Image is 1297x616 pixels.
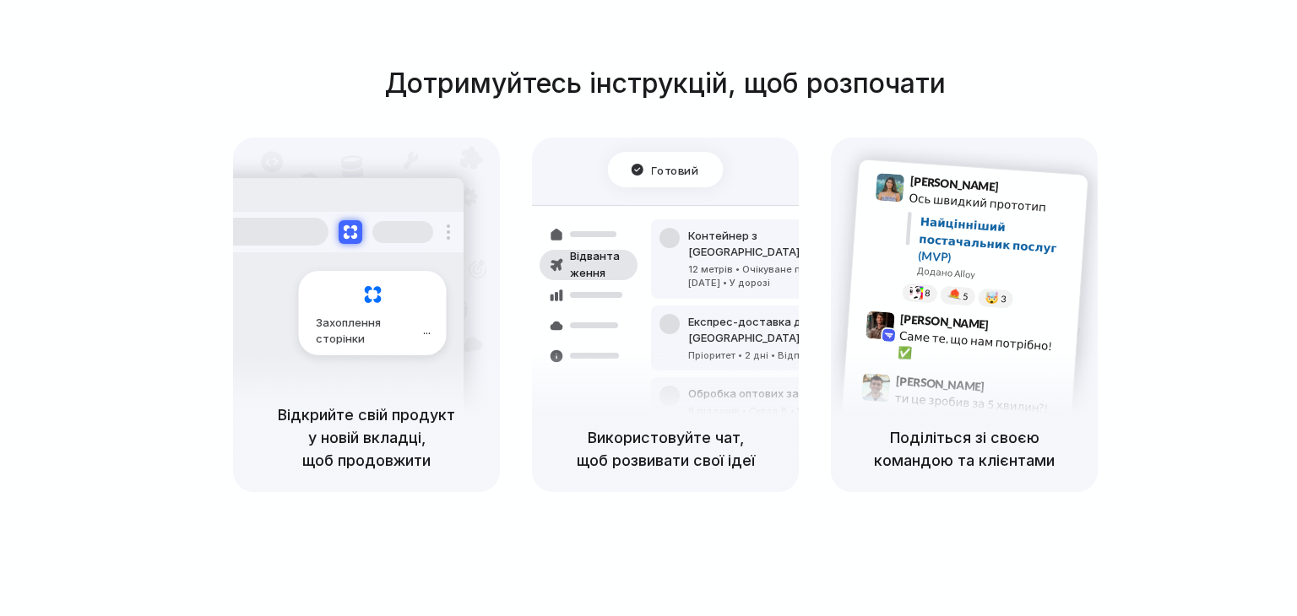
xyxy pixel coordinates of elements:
[316,316,381,346] font: Захоплення сторінки
[963,289,969,301] font: 5
[916,264,975,279] font: Додано Alloy
[688,263,838,289] font: 12 метрів • Очікуване прибуття [DATE] • У дорозі
[925,287,931,299] font: 8
[688,386,846,400] font: Обробка оптових замовлень
[278,406,455,469] font: Відкрийте свій продукт у новій вкладці, щоб продовжити
[1004,182,1051,197] font: 9:41 ранку
[995,320,1042,334] font: 9:42 ранку
[918,213,1057,263] font: Найцінніший постачальник послуг (MVP)
[688,349,840,361] font: Пріоритет • 2 дні • Відправлено
[688,405,849,417] font: 8 піддонів • Склад B • Упаковано
[651,162,698,176] font: Готовий
[985,289,1000,304] font: 🤯
[909,173,999,192] font: [PERSON_NAME]
[570,249,620,279] font: Відвантаження
[1001,292,1007,304] font: 3
[688,229,800,259] font: Контейнер з [GEOGRAPHIC_DATA]
[894,390,1048,414] font: ти це зробив за 5 хвилин?!
[898,327,1052,359] font: Саме те, що нам потрібно! ✅
[900,311,990,330] font: [PERSON_NAME]
[896,373,985,392] font: [PERSON_NAME]
[874,429,1055,469] font: Поділіться зі своєю командою та клієнтами
[688,315,808,345] font: Експрес-доставка до [GEOGRAPHIC_DATA]
[990,382,1037,397] font: 9:47 ранку
[385,67,946,100] font: Дотримуйтесь інструкцій, щоб розпочати
[577,429,755,469] font: Використовуйте чат, щоб розвивати свої ідеї
[909,190,1047,213] font: Ось швидкий прототип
